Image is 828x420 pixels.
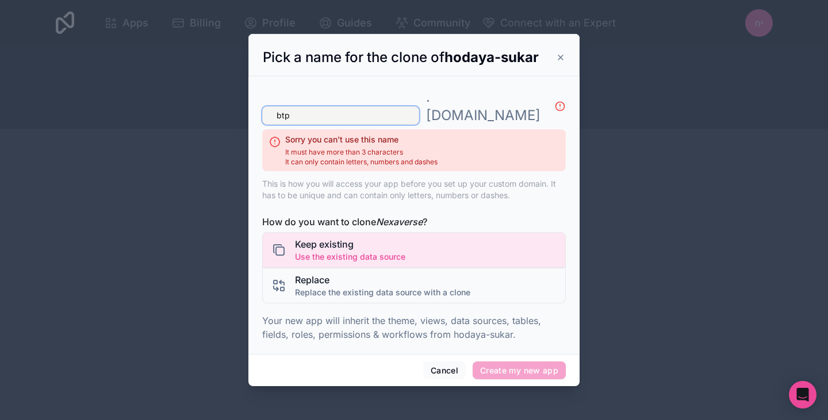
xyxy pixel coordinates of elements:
input: app [262,106,419,125]
span: Keep existing [295,237,405,251]
p: This is how you will access your app before you set up your custom domain. It has to be unique an... [262,178,566,201]
span: How do you want to clone ? [262,215,566,229]
i: Nexaverse [376,216,423,228]
span: Replace [295,273,470,287]
span: It can only contain letters, numbers and dashes [285,157,438,167]
span: Replace the existing data source with a clone [295,287,470,298]
span: It must have more than 3 characters [285,148,438,157]
p: . [DOMAIN_NAME] [426,88,540,125]
button: Cancel [423,361,466,380]
strong: hodaya-sukar [444,49,539,65]
h2: Sorry you can't use this name [285,134,438,145]
span: Use the existing data source [295,251,405,263]
div: Open Intercom Messenger [789,381,816,409]
p: Your new app will inherit the theme, views, data sources, tables, fields, roles, permissions & wo... [262,314,566,341]
span: Pick a name for the clone of [263,49,539,65]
